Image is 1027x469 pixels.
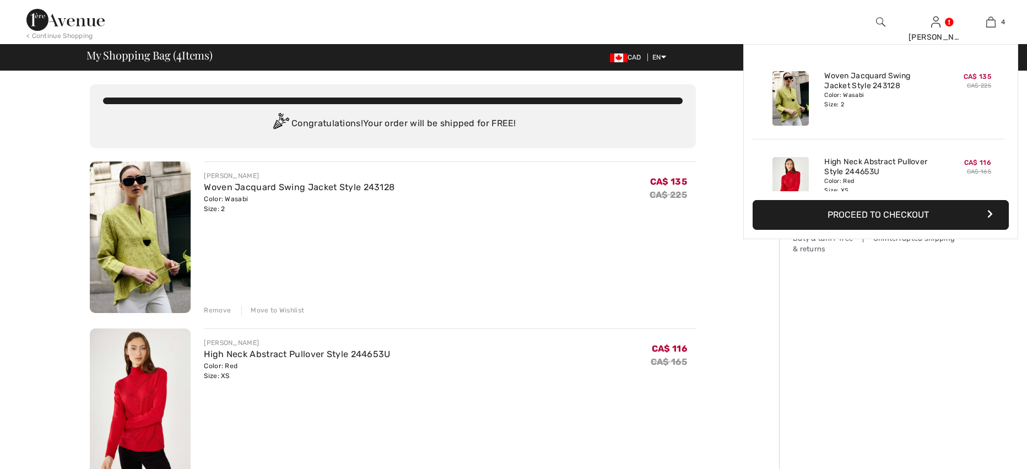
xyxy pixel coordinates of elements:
div: Congratulations! Your order will be shipped for FREE! [103,113,683,135]
div: Color: Wasabi Size: 2 [204,194,394,214]
s: CA$ 165 [967,168,991,175]
a: 4 [964,15,1018,29]
a: Sign In [931,17,940,27]
div: Remove [204,305,231,315]
div: Move to Wishlist [241,305,304,315]
div: [PERSON_NAME] [204,171,394,181]
div: [PERSON_NAME] [204,338,390,348]
a: Woven Jacquard Swing Jacket Style 243128 [824,71,933,91]
s: CA$ 165 [651,357,687,367]
img: My Bag [986,15,996,29]
span: EN [652,53,666,61]
img: Woven Jacquard Swing Jacket Style 243128 [772,71,809,126]
span: CA$ 135 [650,176,687,187]
s: CA$ 225 [967,82,991,89]
span: CA$ 116 [652,343,687,354]
img: 1ère Avenue [26,9,105,31]
s: CA$ 225 [650,190,687,200]
div: Color: Red Size: XS [824,177,933,195]
a: Woven Jacquard Swing Jacket Style 243128 [204,182,394,192]
span: CA$ 116 [964,159,991,166]
div: Duty & tariff-free | Uninterrupted shipping & returns [793,233,958,254]
img: My Info [931,15,940,29]
img: search the website [876,15,885,29]
a: High Neck Abstract Pullover Style 244653U [204,349,390,359]
button: Proceed to Checkout [753,200,1009,230]
span: My Shopping Bag ( Items) [87,50,213,61]
img: Congratulation2.svg [269,113,291,135]
img: High Neck Abstract Pullover Style 244653U [772,157,809,212]
span: CA$ 135 [964,73,991,80]
img: Canadian Dollar [610,53,628,62]
a: High Neck Abstract Pullover Style 244653U [824,157,933,177]
span: 4 [1001,17,1005,27]
div: Color: Wasabi Size: 2 [824,91,933,109]
div: Color: Red Size: XS [204,361,390,381]
img: Woven Jacquard Swing Jacket Style 243128 [90,161,191,313]
div: [PERSON_NAME] [909,31,963,43]
span: 4 [176,47,182,61]
span: CAD [610,53,646,61]
div: < Continue Shopping [26,31,93,41]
